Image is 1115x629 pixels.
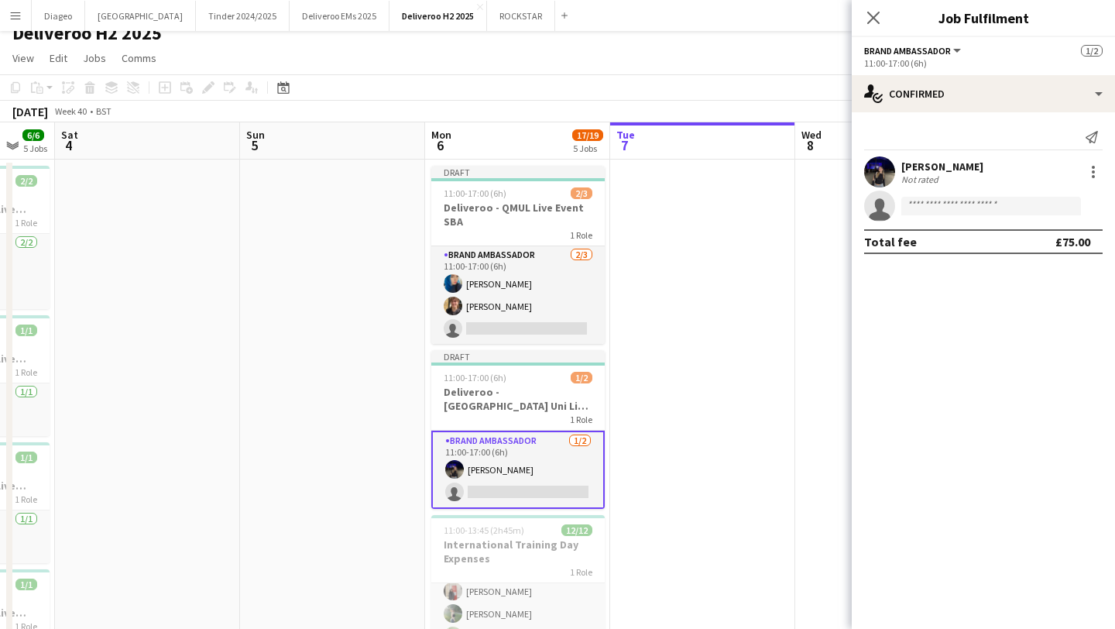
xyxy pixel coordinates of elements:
[15,175,37,187] span: 2/2
[852,75,1115,112] div: Confirmed
[429,136,451,154] span: 6
[570,414,592,425] span: 1 Role
[15,325,37,336] span: 1/1
[431,201,605,229] h3: Deliveroo - QMUL Live Event SBA
[573,143,602,154] div: 5 Jobs
[85,1,196,31] button: [GEOGRAPHIC_DATA]
[570,229,592,241] span: 1 Role
[22,129,44,141] span: 6/6
[32,1,85,31] button: Diageo
[571,187,592,199] span: 2/3
[96,105,111,117] div: BST
[1081,45,1103,57] span: 1/2
[122,51,156,65] span: Comms
[50,51,67,65] span: Edit
[431,166,605,178] div: Draft
[864,45,963,57] button: Brand Ambassador
[864,45,951,57] span: Brand Ambassador
[444,524,524,536] span: 11:00-13:45 (2h45m)
[561,524,592,536] span: 12/12
[799,136,822,154] span: 8
[290,1,389,31] button: Deliveroo EMs 2025
[12,22,162,45] h1: Deliveroo H2 2025
[196,1,290,31] button: Tinder 2024/2025
[431,431,605,509] app-card-role: Brand Ambassador1/211:00-17:00 (6h)[PERSON_NAME]
[1055,234,1090,249] div: £75.00
[431,246,605,344] app-card-role: Brand Ambassador2/311:00-17:00 (6h)[PERSON_NAME][PERSON_NAME]
[901,174,942,185] div: Not rated
[15,366,37,378] span: 1 Role
[616,128,635,142] span: Tue
[6,48,40,68] a: View
[431,166,605,344] app-job-card: Draft11:00-17:00 (6h)2/3Deliveroo - QMUL Live Event SBA1 RoleBrand Ambassador2/311:00-17:00 (6h)[...
[59,136,78,154] span: 4
[83,51,106,65] span: Jobs
[864,57,1103,69] div: 11:00-17:00 (6h)
[15,579,37,590] span: 1/1
[901,160,983,174] div: [PERSON_NAME]
[852,8,1115,28] h3: Job Fulfilment
[389,1,487,31] button: Deliveroo H2 2025
[51,105,90,117] span: Week 40
[431,128,451,142] span: Mon
[572,129,603,141] span: 17/19
[487,1,555,31] button: ROCKSTAR
[444,187,506,199] span: 11:00-17:00 (6h)
[12,104,48,119] div: [DATE]
[15,452,37,463] span: 1/1
[244,136,265,154] span: 5
[571,372,592,383] span: 1/2
[15,217,37,229] span: 1 Role
[864,234,917,249] div: Total fee
[431,385,605,413] h3: Deliveroo - [GEOGRAPHIC_DATA] Uni Live Event SBA
[23,143,47,154] div: 5 Jobs
[43,48,74,68] a: Edit
[61,128,78,142] span: Sat
[431,350,605,509] app-job-card: Draft11:00-17:00 (6h)1/2Deliveroo - [GEOGRAPHIC_DATA] Uni Live Event SBA1 RoleBrand Ambassador1/2...
[12,51,34,65] span: View
[115,48,163,68] a: Comms
[15,493,37,505] span: 1 Role
[431,350,605,363] div: Draft
[801,128,822,142] span: Wed
[246,128,265,142] span: Sun
[570,566,592,578] span: 1 Role
[444,372,506,383] span: 11:00-17:00 (6h)
[77,48,112,68] a: Jobs
[431,538,605,565] h3: International Training Day Expenses
[614,136,635,154] span: 7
